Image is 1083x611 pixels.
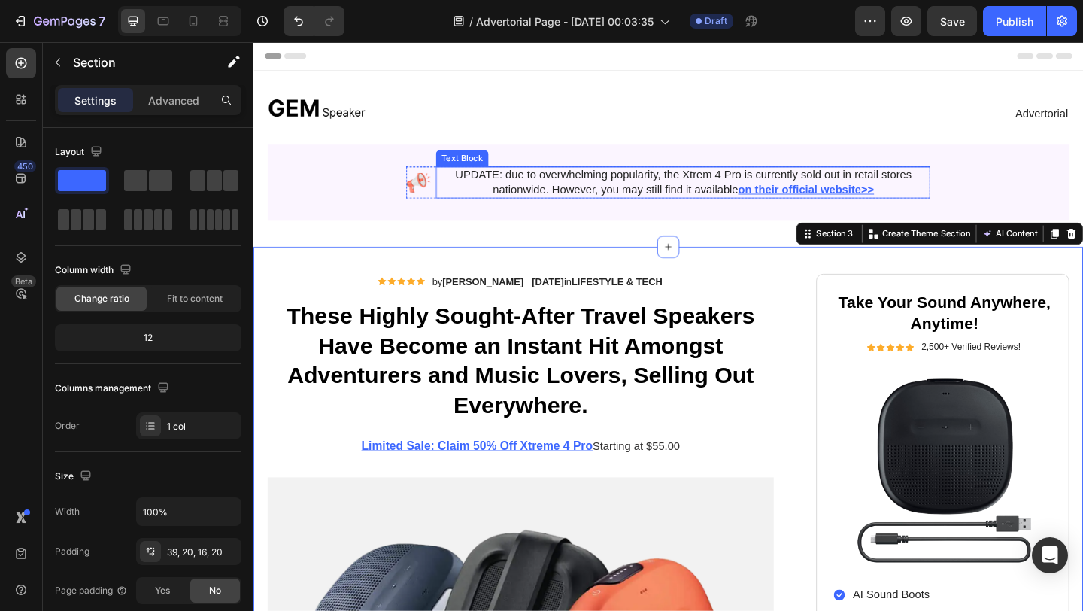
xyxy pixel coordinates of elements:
[302,254,337,266] strong: [DATE]
[194,254,293,267] p: by
[11,275,36,287] div: Beta
[940,15,965,28] span: Save
[14,160,36,172] div: 450
[17,432,564,448] p: Starting at $55.00
[55,467,95,487] div: Size
[167,292,223,305] span: Fit to content
[74,93,117,108] p: Settings
[790,199,856,217] button: AI Content
[996,14,1033,29] div: Publish
[55,545,89,558] div: Padding
[609,202,656,215] div: Section 3
[346,254,444,266] strong: LIFESTYLE & TECH
[55,584,128,597] div: Page padding
[200,137,735,169] p: UPDATE: due to overwhelming popularity, the Xtrem 4 Pro is currently sold out in retail stores na...
[302,254,444,267] p: in
[155,584,170,597] span: Yes
[631,358,872,573] img: gempages_432750572815254551-0ad2ab16-deda-425e-aa94-28c481ca8957.png
[148,93,199,108] p: Advanced
[705,14,727,28] span: Draft
[55,419,80,433] div: Order
[15,281,566,413] h1: These Highly Sought-After Travel Speakers Have Become an Instant Hit Amongst Adventurers and Musi...
[983,6,1046,36] button: Publish
[927,6,977,36] button: Save
[284,6,344,36] div: Undo/Redo
[55,260,135,281] div: Column width
[253,42,1083,611] iframe: Design area
[166,142,193,163] img: gempages_432750572815254551-b4ffaaf3-8822-4838-9339-5035c2ad0b09.png
[137,498,241,525] input: Auto
[631,271,872,319] h2: Take Your Sound Anywhere, Anytime!
[99,12,105,30] p: 7
[55,378,172,399] div: Columns management
[209,584,221,597] span: No
[73,53,196,71] p: Section
[117,433,369,445] a: Limited Sale: Claim 50% Off Xtreme 4 Pro
[117,432,369,446] u: Limited Sale: Claim 50% Off Xtreme 4 Pro
[167,546,238,559] div: 39, 20, 16, 20
[476,14,654,29] span: Advertorial Page - [DATE] 00:03:35
[456,70,886,86] p: Advertorial
[469,14,473,29] span: /
[684,202,780,215] p: Create Theme Section
[202,120,253,133] div: Text Block
[74,292,129,305] span: Change ratio
[205,254,293,266] strong: [PERSON_NAME]
[6,6,112,36] button: 7
[55,142,105,163] div: Layout
[727,326,834,339] p: 2,500+ Verified Reviews!
[167,420,238,433] div: 1 col
[527,154,675,166] a: on their official website>>
[1032,537,1068,573] div: Open Intercom Messenger
[58,327,238,348] div: 12
[55,505,80,518] div: Width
